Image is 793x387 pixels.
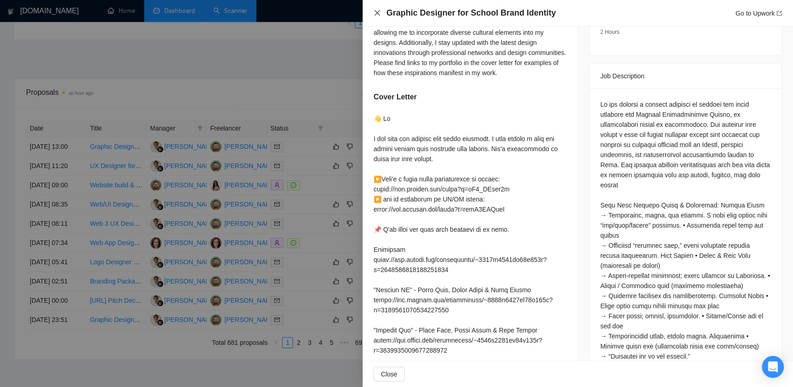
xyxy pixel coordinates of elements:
span: close [374,9,381,16]
div: Open Intercom Messenger [762,356,784,378]
div: Job Description [600,64,771,88]
h4: Graphic Designer for School Brand Identity [386,7,556,19]
span: 2 Hours [600,29,619,35]
button: Close [374,9,381,17]
a: Go to Upworkexport [735,10,782,17]
button: Close [374,367,405,382]
span: Close [381,369,397,379]
h5: Cover Letter [374,92,417,103]
span: export [777,11,782,16]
